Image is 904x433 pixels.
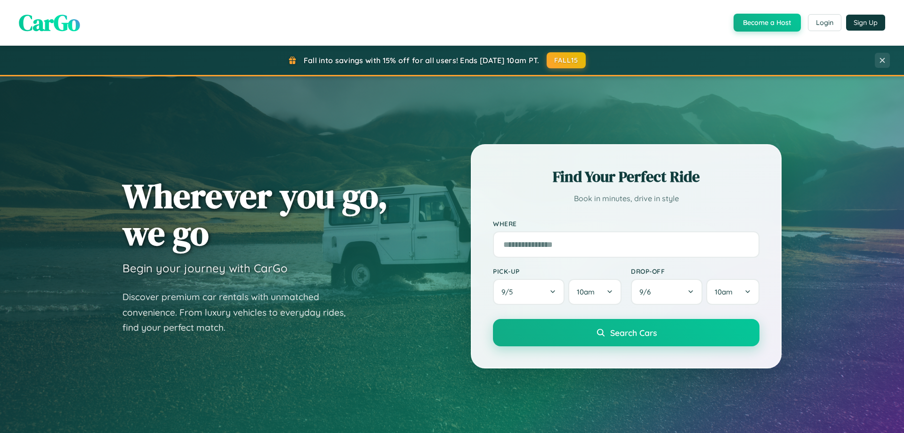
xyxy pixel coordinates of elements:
[122,177,388,252] h1: Wherever you go, we go
[493,279,565,305] button: 9/5
[808,14,841,31] button: Login
[493,192,759,205] p: Book in minutes, drive in style
[631,279,702,305] button: 9/6
[631,267,759,275] label: Drop-off
[122,261,288,275] h3: Begin your journey with CarGo
[715,287,733,296] span: 10am
[568,279,621,305] button: 10am
[639,287,655,296] span: 9 / 6
[846,15,885,31] button: Sign Up
[493,267,621,275] label: Pick-up
[493,166,759,187] h2: Find Your Perfect Ride
[19,7,80,38] span: CarGo
[493,319,759,346] button: Search Cars
[734,14,801,32] button: Become a Host
[577,287,595,296] span: 10am
[122,289,358,335] p: Discover premium car rentals with unmatched convenience. From luxury vehicles to everyday rides, ...
[493,220,759,228] label: Where
[304,56,540,65] span: Fall into savings with 15% off for all users! Ends [DATE] 10am PT.
[501,287,517,296] span: 9 / 5
[610,327,657,338] span: Search Cars
[706,279,759,305] button: 10am
[547,52,586,68] button: FALL15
